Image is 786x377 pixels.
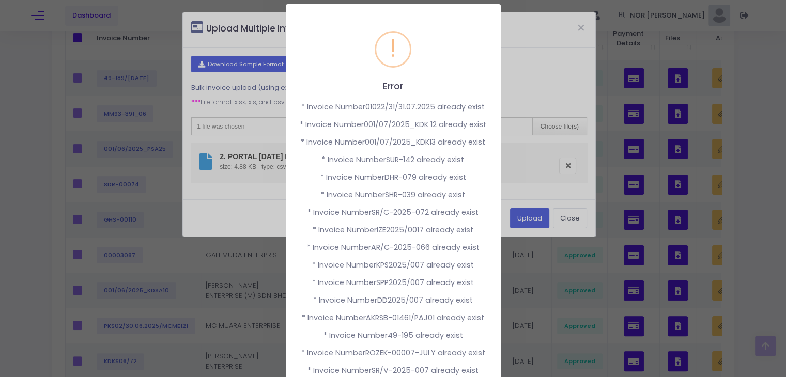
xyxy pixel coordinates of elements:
p: * Invoice NumberIZE2025/0017 already exist [299,225,487,235]
p: * Invoice NumberAKRSB-01461/PAJ01 already exist [299,312,487,323]
p: * Invoice Number001/07/2025_KDK13 already exist [299,137,487,148]
p: * Invoice NumberAR/C-2025-066 already exist [299,242,487,253]
p: * Invoice Number001/07/2025_KDK 12 already exist [299,119,487,130]
p: * Invoice NumberDHR-079 already exist [299,172,487,183]
p: * Invoice NumberSR/V-2025-007 already exist [299,365,487,376]
p: * Invoice Number01022/31/31.07.2025 already exist [299,102,487,113]
p: * Invoice Number49-195 already exist [299,330,487,341]
p: * Invoice NumberSR/C-2025-072 already exist [299,207,487,218]
p: * Invoice NumberSUR-142 already exist [299,154,487,165]
p: * Invoice NumberSHR-039 already exist [299,190,487,200]
p: * Invoice NumberKPS2025/007 already exist [299,260,487,271]
h2: Error [383,81,403,91]
p: * Invoice NumberROZEK-00007-JULY already exist [299,348,487,358]
p: * Invoice NumberSPP2025/007 already exist [299,277,487,288]
p: * Invoice NumberDD2025/007 already exist [299,295,487,306]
